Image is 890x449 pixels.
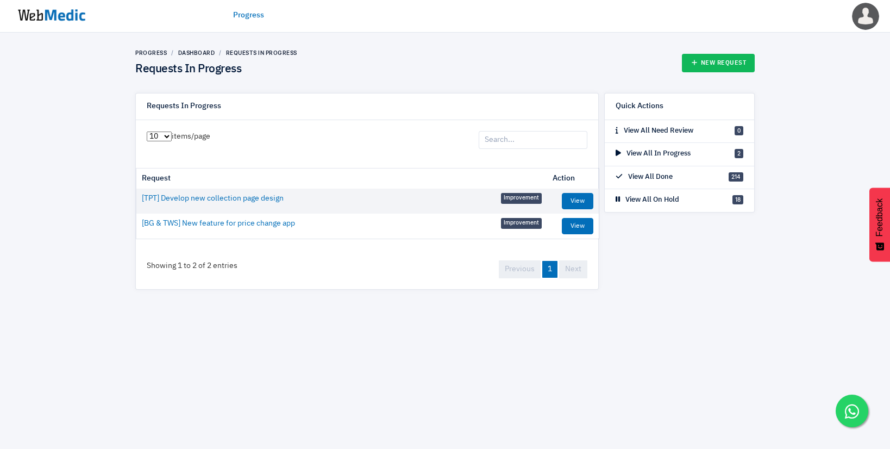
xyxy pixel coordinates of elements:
[542,261,557,278] a: 1
[869,188,890,261] button: Feedback - Show survey
[735,126,743,135] span: 0
[142,218,295,229] a: [BG & TWS] New feature for price change app
[732,195,743,204] span: 18
[729,172,743,182] span: 214
[616,126,693,136] p: View All Need Review
[135,49,297,57] nav: breadcrumb
[501,218,542,229] span: Improvement
[499,260,541,278] a: Previous
[562,218,593,234] a: View
[547,169,599,189] th: Action
[226,49,297,56] a: Requests In Progress
[616,148,691,159] p: View All In Progress
[142,193,284,204] a: [TPT] Develop new collection page design
[147,131,210,142] label: items/page
[135,49,167,56] a: Progress
[559,260,587,278] a: Next
[616,172,673,183] p: View All Done
[136,250,248,283] div: Showing 1 to 2 of 2 entries
[147,102,221,111] h6: Requests In Progress
[735,149,743,158] span: 2
[616,102,663,111] h6: Quick Actions
[875,198,885,236] span: Feedback
[479,131,587,149] input: Search...
[233,10,264,21] a: Progress
[178,49,215,56] a: Dashboard
[501,193,542,204] span: Improvement
[562,193,593,209] a: View
[616,195,679,205] p: View All On Hold
[147,132,172,141] select: items/page
[682,54,755,72] a: New Request
[135,63,297,77] h4: Requests In Progress
[136,169,547,189] th: Request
